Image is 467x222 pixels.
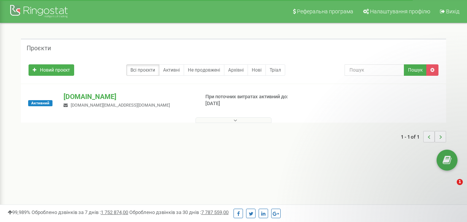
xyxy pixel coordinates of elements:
p: [DOMAIN_NAME] [64,92,192,102]
span: Оброблено дзвінків за 7 днів : [32,209,128,215]
iframe: Intercom live chat [441,179,459,197]
a: Всі проєкти [126,64,159,76]
a: Активні [159,64,184,76]
span: Оброблено дзвінків за 30 днів : [129,209,229,215]
u: 1 752 874,00 [101,209,128,215]
h5: Проєкти [27,45,51,52]
a: Тріал [265,64,285,76]
span: 1 [457,179,463,185]
a: Архівні [224,64,248,76]
a: Не продовжені [184,64,224,76]
span: Активний [28,100,52,106]
a: Новий проєкт [29,64,74,76]
span: [DOMAIN_NAME][EMAIL_ADDRESS][DOMAIN_NAME] [71,103,170,108]
span: Реферальна програма [297,8,353,14]
span: 99,989% [8,209,30,215]
p: При поточних витратах активний до: [DATE] [205,93,299,107]
span: Вихід [446,8,459,14]
span: Налаштування профілю [370,8,430,14]
u: 7 787 559,00 [201,209,229,215]
a: Нові [248,64,266,76]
